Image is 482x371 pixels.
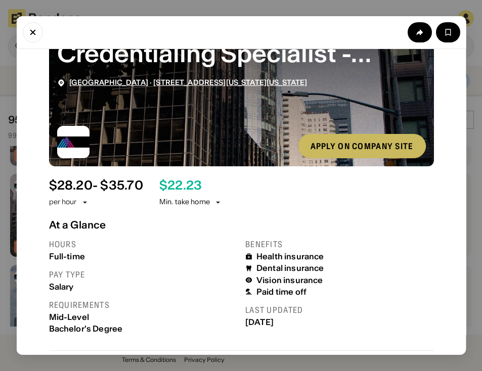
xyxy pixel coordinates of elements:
div: per hour [49,197,76,207]
div: Health insurance [256,252,324,261]
div: $ 28.20 - $35.70 [49,178,143,193]
span: [STREET_ADDRESS][US_STATE][US_STATE] [153,78,307,87]
div: Hours [49,239,237,250]
div: [DATE] [245,317,434,327]
div: Pay type [49,269,237,280]
div: · [69,78,307,87]
div: Mid-Level [49,312,237,322]
div: At a Glance [49,219,433,231]
div: Min. take home [159,197,222,207]
div: Last updated [245,305,434,315]
div: Requirements [49,300,237,310]
div: Dental insurance [256,263,324,273]
div: Bachelor's Degree [49,324,237,334]
div: Benefits [245,239,434,250]
div: Salary [49,282,237,292]
div: $ 22.23 [159,178,201,193]
div: Paid time off [256,287,306,297]
div: Apply on company site [310,142,413,150]
div: Full-time [49,252,237,261]
span: [GEOGRAPHIC_DATA] [69,78,148,87]
button: Close [22,22,42,42]
img: Mount Sinai logo [57,126,89,158]
div: Vision insurance [256,275,323,285]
